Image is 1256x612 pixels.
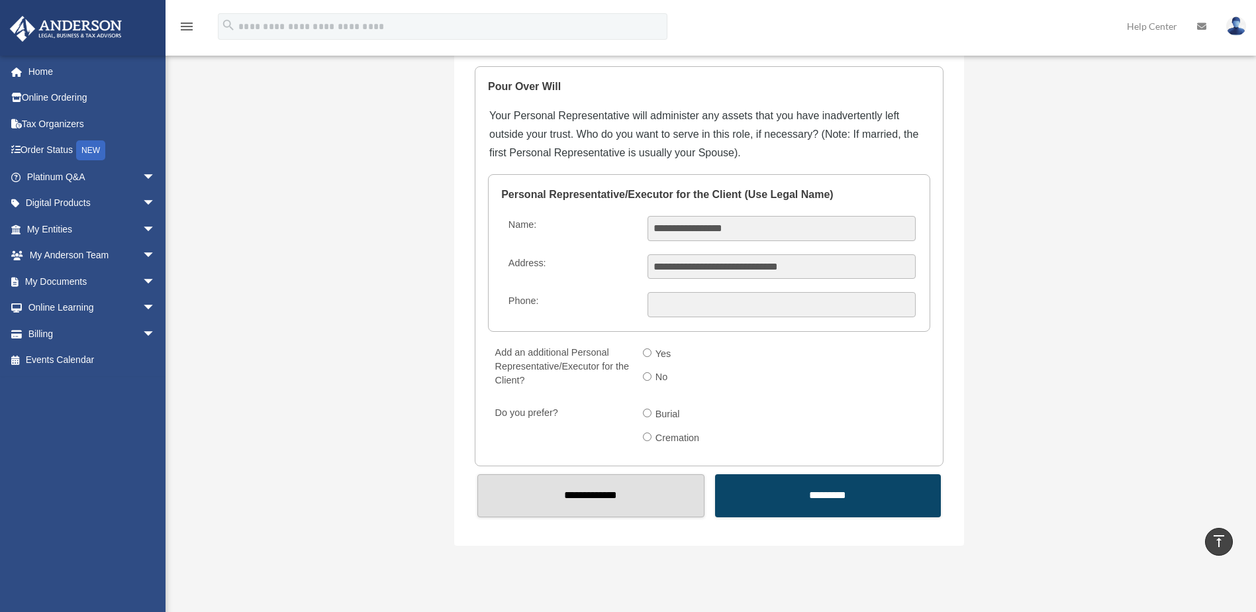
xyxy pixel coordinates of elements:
i: menu [179,19,195,34]
a: Tax Organizers [9,111,175,137]
label: Name: [503,216,637,241]
a: Platinum Q&Aarrow_drop_down [9,164,175,190]
a: Digital Productsarrow_drop_down [9,190,175,217]
img: Anderson Advisors Platinum Portal [6,16,126,42]
a: My Anderson Teamarrow_drop_down [9,242,175,269]
a: My Entitiesarrow_drop_down [9,216,175,242]
span: arrow_drop_down [142,295,169,322]
label: Address: [503,254,637,280]
span: arrow_drop_down [142,190,169,217]
label: Burial [652,404,685,425]
a: Billingarrow_drop_down [9,321,175,347]
i: search [221,18,236,32]
a: Home [9,58,175,85]
img: User Pic [1226,17,1246,36]
div: Your Personal Representative will administer any assets that you have inadvertently left outside ... [489,68,929,162]
a: vertical_align_top [1205,528,1233,556]
span: arrow_drop_down [142,321,169,348]
span: arrow_drop_down [142,268,169,295]
label: Yes [652,344,677,365]
a: Events Calendar [9,347,175,374]
label: No [652,368,673,389]
span: arrow_drop_down [142,164,169,191]
label: Phone: [503,292,637,317]
a: Online Ordering [9,85,175,111]
label: Do you prefer? [489,404,632,451]
span: arrow_drop_down [142,242,169,270]
a: Order StatusNEW [9,137,175,164]
span: arrow_drop_down [142,216,169,243]
i: vertical_align_top [1211,533,1227,549]
a: Online Learningarrow_drop_down [9,295,175,321]
div: NEW [76,140,105,160]
a: menu [179,23,195,34]
legend: Pour Over Will [488,67,930,107]
legend: Personal Representative/Executor for the Client (Use Legal Name) [501,175,917,215]
label: Cremation [652,428,705,449]
a: My Documentsarrow_drop_down [9,268,175,295]
label: Add an additional Personal Representative/Executor for the Client? [489,344,632,391]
